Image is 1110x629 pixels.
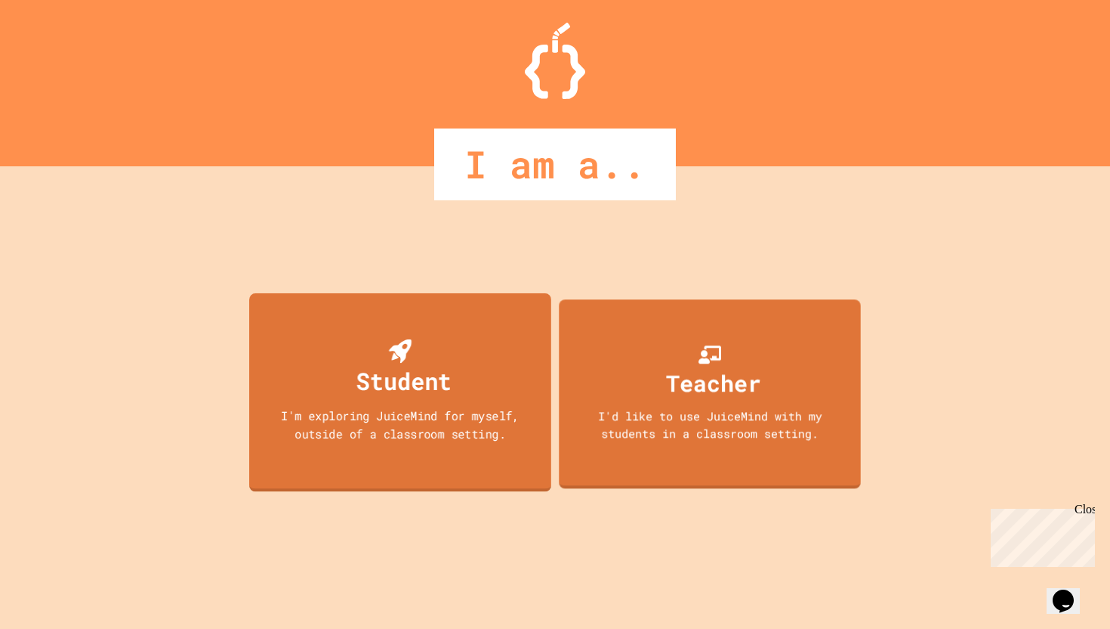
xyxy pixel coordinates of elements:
div: Chat with us now!Close [6,6,104,96]
div: Student [356,363,452,398]
div: I'm exploring JuiceMind for myself, outside of a classroom setting. [264,407,536,442]
div: I am a.. [434,129,676,200]
div: Teacher [666,366,761,400]
div: I'd like to use JuiceMind with my students in a classroom setting. [574,407,845,442]
img: Logo.svg [525,23,585,99]
iframe: chat widget [985,503,1095,567]
iframe: chat widget [1047,569,1095,614]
